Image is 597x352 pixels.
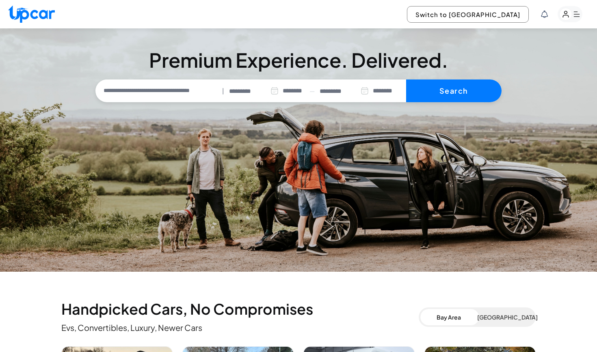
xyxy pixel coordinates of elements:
[8,5,55,23] img: Upcar Logo
[309,86,315,96] span: —
[222,86,224,96] span: |
[95,50,502,70] h3: Premium Experience. Delivered.
[420,309,477,325] button: Bay Area
[61,301,419,317] h2: Handpicked Cars, No Compromises
[406,79,502,102] button: Search
[61,322,419,333] p: Evs, Convertibles, Luxury, Newer Cars
[477,309,534,325] button: [GEOGRAPHIC_DATA]
[407,6,529,23] button: Switch to [GEOGRAPHIC_DATA]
